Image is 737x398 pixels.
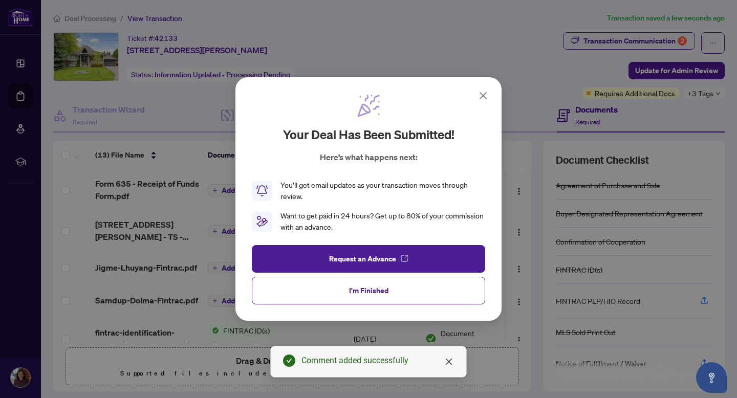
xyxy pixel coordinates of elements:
[252,277,485,304] button: I'm Finished
[443,356,454,367] a: Close
[283,126,454,143] h2: Your deal has been submitted!
[329,251,396,267] span: Request an Advance
[283,355,295,367] span: check-circle
[280,180,485,202] div: You’ll get email updates as your transaction moves through review.
[349,282,388,299] span: I'm Finished
[445,358,453,366] span: close
[320,151,418,163] p: Here’s what happens next:
[696,362,727,393] button: Open asap
[301,355,454,367] div: Comment added successfully
[280,210,485,233] div: Want to get paid in 24 hours? Get up to 80% of your commission with an advance.
[252,245,485,273] button: Request an Advance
